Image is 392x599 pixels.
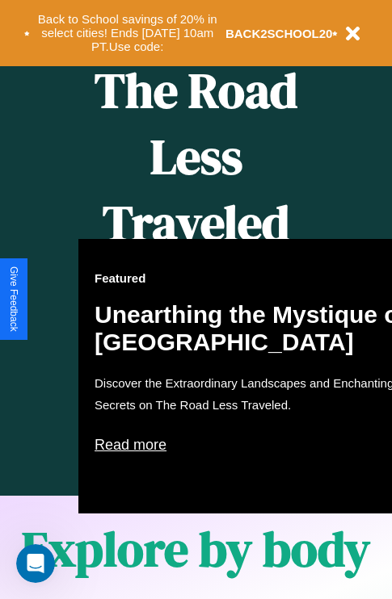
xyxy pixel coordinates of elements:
b: BACK2SCHOOL20 [226,27,333,40]
iframe: Intercom live chat [16,544,55,583]
div: Give Feedback [8,266,19,332]
h1: The Road Less Traveled [78,57,314,257]
h1: Explore by body [22,516,370,582]
button: Back to School savings of 20% in select cities! Ends [DATE] 10am PT.Use code: [30,8,226,58]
